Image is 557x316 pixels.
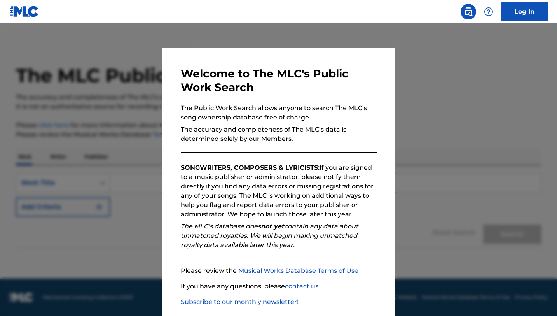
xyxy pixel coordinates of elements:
[501,2,548,21] a: Log In
[464,7,473,16] img: search
[181,125,377,144] p: The accuracy and completeness of The MLC’s data is determined solely by our Members.
[181,298,299,305] a: Subscribe to our monthly newsletter!
[181,104,377,122] p: The Public Work Search allows anyone to search The MLC’s song ownership database free of charge.
[484,7,493,16] img: help
[181,223,358,249] em: The MLC’s database does contain any data about unmatched royalties. We will begin making unmatche...
[9,6,39,17] img: MLC Logo
[181,164,320,171] strong: SONGWRITERS, COMPOSERS & LYRICISTS:
[181,282,377,291] p: If you have any questions, please .
[481,4,496,19] div: Help
[518,279,557,316] iframe: Chat Widget
[181,163,377,219] p: If you are signed to a music publisher or administrator, please notify them directly if you find ...
[181,266,377,276] p: Please review the
[238,267,358,274] a: Musical Works Database Terms of Use
[285,283,318,290] a: contact us
[461,4,476,19] a: Public Search
[261,223,284,230] strong: not yet
[181,67,377,94] h3: Welcome to The MLC's Public Work Search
